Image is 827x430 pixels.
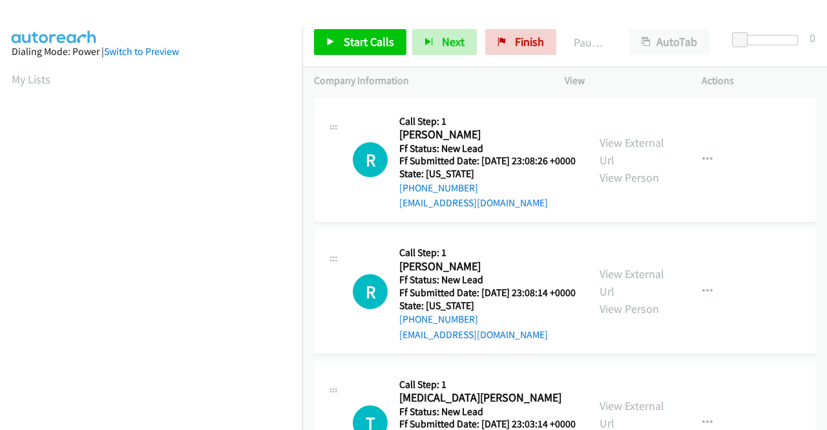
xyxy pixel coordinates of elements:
[399,142,576,155] h5: Ff Status: New Lead
[738,35,798,45] div: Delay between calls (in seconds)
[314,29,406,55] a: Start Calls
[399,167,576,180] h5: State: [US_STATE]
[702,73,815,89] p: Actions
[600,266,664,299] a: View External Url
[12,72,50,87] a: My Lists
[399,155,576,167] h5: Ff Submitted Date: [DATE] 23:08:26 +0000
[399,405,576,418] h5: Ff Status: New Lead
[565,73,678,89] p: View
[515,34,544,49] span: Finish
[104,45,179,58] a: Switch to Preview
[442,34,465,49] span: Next
[399,378,576,391] h5: Call Step: 1
[399,115,576,128] h5: Call Step: 1
[399,246,576,259] h5: Call Step: 1
[399,259,572,274] h2: [PERSON_NAME]
[574,34,606,51] p: Paused
[12,44,291,59] div: Dialing Mode: Power |
[399,127,572,142] h2: [PERSON_NAME]
[600,170,659,185] a: View Person
[353,142,388,177] div: The call is yet to be attempted
[485,29,556,55] a: Finish
[399,286,576,299] h5: Ff Submitted Date: [DATE] 23:08:14 +0000
[353,142,388,177] h1: R
[600,135,664,167] a: View External Url
[353,274,388,309] div: The call is yet to be attempted
[412,29,477,55] button: Next
[399,197,548,209] a: [EMAIL_ADDRESS][DOMAIN_NAME]
[399,328,548,341] a: [EMAIL_ADDRESS][DOMAIN_NAME]
[399,299,576,312] h5: State: [US_STATE]
[399,182,478,194] a: [PHONE_NUMBER]
[314,73,541,89] p: Company Information
[399,274,576,286] h5: Ff Status: New Lead
[399,313,478,325] a: [PHONE_NUMBER]
[629,29,709,55] button: AutoTab
[344,34,394,49] span: Start Calls
[353,274,388,309] h1: R
[399,391,572,405] h2: [MEDICAL_DATA][PERSON_NAME]
[600,301,659,316] a: View Person
[810,29,815,47] div: 0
